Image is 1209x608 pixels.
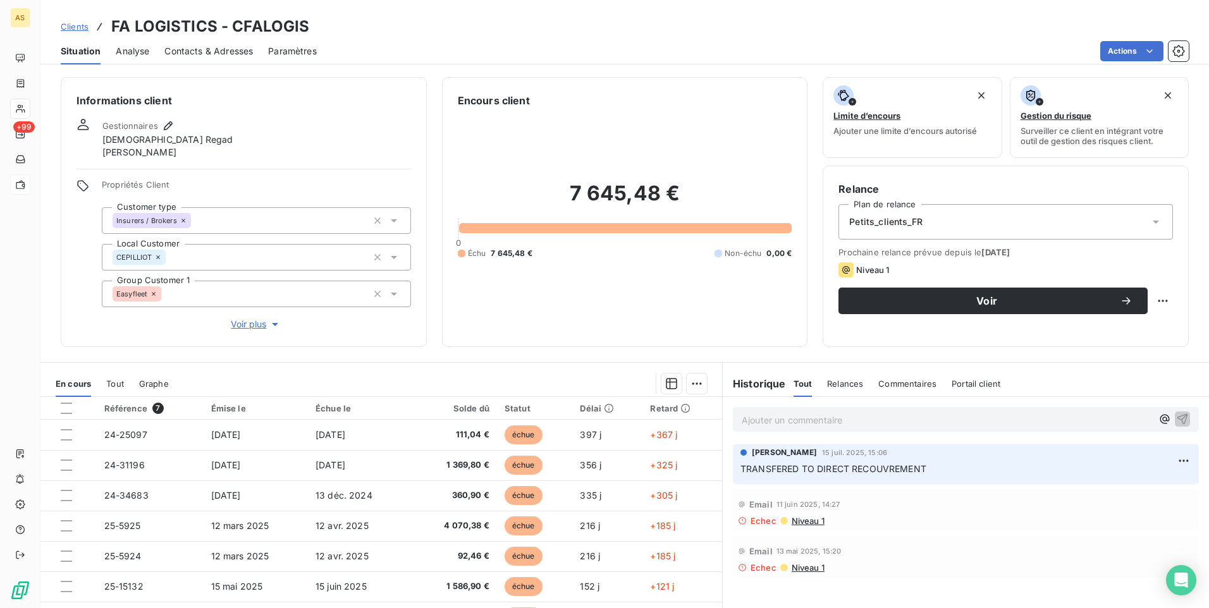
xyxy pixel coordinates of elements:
span: Prochaine relance prévue depuis le [838,247,1173,257]
span: Tout [794,379,813,389]
span: Surveiller ce client en intégrant votre outil de gestion des risques client. [1021,126,1178,146]
h6: Historique [723,376,786,391]
span: [DATE] [211,490,241,501]
span: échue [505,486,543,505]
span: 1 586,90 € [418,580,489,593]
span: 25-5925 [104,520,141,531]
span: 11 juin 2025, 14:27 [776,501,840,508]
button: Actions [1100,41,1163,61]
span: Relances [827,379,863,389]
span: Contacts & Adresses [164,45,253,58]
span: 13 déc. 2024 [316,490,372,501]
span: 15 juin 2025 [316,581,367,592]
span: [DATE] [316,429,345,440]
div: Émise le [211,403,300,413]
span: Ajouter une limite d’encours autorisé [833,126,977,136]
span: 13 mai 2025, 15:20 [776,547,842,555]
span: Limite d’encours [833,111,900,121]
span: Voir [854,296,1120,306]
span: 0,00 € [766,248,792,259]
span: Échu [468,248,486,259]
span: [PERSON_NAME] [102,146,176,159]
button: Gestion du risqueSurveiller ce client en intégrant votre outil de gestion des risques client. [1010,77,1189,158]
span: 25-15132 [104,581,144,592]
span: [DATE] [211,459,241,470]
div: Échue le [316,403,403,413]
span: Insurers / Brokers [116,217,177,224]
span: Portail client [952,379,1000,389]
span: TRANSFERED TO DIRECT RECOUVREMENT [740,463,926,474]
span: 4 070,38 € [418,520,489,532]
span: 15 mai 2025 [211,581,263,592]
span: 12 mars 2025 [211,520,269,531]
button: Voir [838,288,1148,314]
span: 216 j [580,550,600,561]
span: Gestionnaires [102,121,158,131]
span: 92,46 € [418,550,489,562]
input: Ajouter une valeur [161,288,171,300]
span: 360,90 € [418,489,489,502]
span: 7 645,48 € [491,248,532,259]
span: Niveau 1 [790,562,825,573]
span: [DEMOGRAPHIC_DATA] Regad [102,133,233,146]
span: 25-5924 [104,550,142,561]
input: Ajouter une valeur [166,252,176,263]
div: Open Intercom Messenger [1166,565,1196,595]
span: Niveau 1 [790,516,825,526]
span: +367 j [650,429,677,440]
span: +325 j [650,459,677,470]
span: 397 j [580,429,601,440]
div: Délai [580,403,635,413]
span: Petits_clients_FR [849,216,923,228]
span: 24-34683 [104,490,149,501]
span: 15 juil. 2025, 15:06 [822,449,887,456]
span: Gestion du risque [1021,111,1091,121]
span: 335 j [580,490,601,501]
span: Situation [61,45,101,58]
span: 0 [456,238,461,248]
span: 152 j [580,581,599,592]
span: Propriétés Client [102,179,411,197]
div: Retard [650,403,715,413]
span: Tout [106,379,124,389]
span: 12 avr. 2025 [316,550,369,561]
div: Statut [505,403,565,413]
span: 7 [152,403,164,414]
span: Email [749,546,773,556]
span: [DATE] [981,247,1010,257]
span: Clients [61,21,89,32]
h2: 7 645,48 € [458,181,792,219]
span: 216 j [580,520,600,531]
span: échue [505,577,543,596]
span: échue [505,456,543,475]
span: Echec [751,516,776,526]
div: AS [10,8,30,28]
span: 24-31196 [104,459,145,470]
span: 356 j [580,459,601,470]
h6: Relance [838,181,1173,197]
span: +305 j [650,490,677,501]
span: 12 avr. 2025 [316,520,369,531]
button: Limite d’encoursAjouter une limite d’encours autorisé [823,77,1002,158]
a: Clients [61,20,89,33]
span: En cours [56,379,91,389]
span: +185 j [650,520,675,531]
span: 12 mars 2025 [211,550,269,561]
h6: Informations client [77,93,411,108]
h3: FA LOGISTICS - CFALOGIS [111,15,309,38]
button: Voir plus [102,317,411,331]
span: +99 [13,121,35,133]
span: Easyfleet [116,290,147,298]
span: Email [749,499,773,509]
span: Analyse [116,45,149,58]
div: Référence [104,403,196,414]
span: +121 j [650,581,674,592]
span: échue [505,425,543,444]
span: 111,04 € [418,429,489,441]
div: Solde dû [418,403,489,413]
input: Ajouter une valeur [191,215,201,226]
span: échue [505,516,543,535]
img: Logo LeanPay [10,580,30,600]
h6: Encours client [458,93,530,108]
span: échue [505,547,543,566]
